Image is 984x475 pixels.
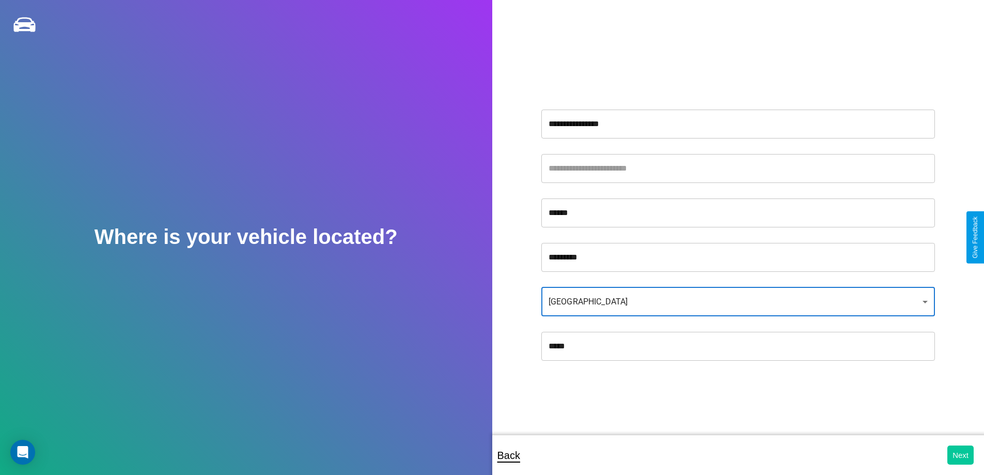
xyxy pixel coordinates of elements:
div: Open Intercom Messenger [10,440,35,465]
div: Give Feedback [972,217,979,258]
button: Next [947,446,974,465]
p: Back [497,446,520,465]
div: [GEOGRAPHIC_DATA] [541,287,935,316]
h2: Where is your vehicle located? [95,225,398,249]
